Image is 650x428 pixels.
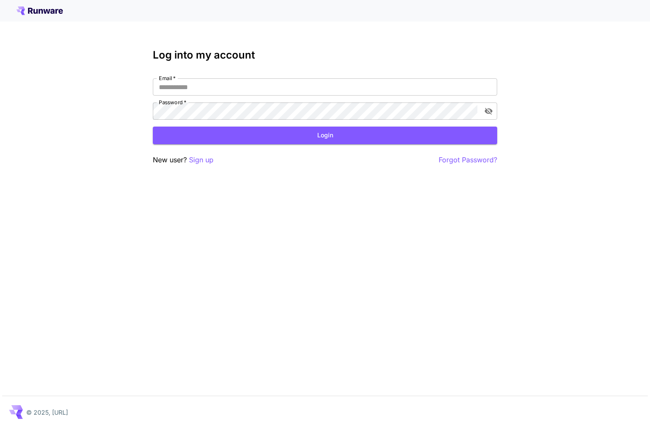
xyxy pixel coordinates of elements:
p: New user? [153,155,214,165]
label: Email [159,74,176,82]
button: Sign up [189,155,214,165]
h3: Log into my account [153,49,497,61]
button: toggle password visibility [481,103,496,119]
p: © 2025, [URL] [26,408,68,417]
label: Password [159,99,186,106]
button: Login [153,127,497,144]
button: Forgot Password? [439,155,497,165]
